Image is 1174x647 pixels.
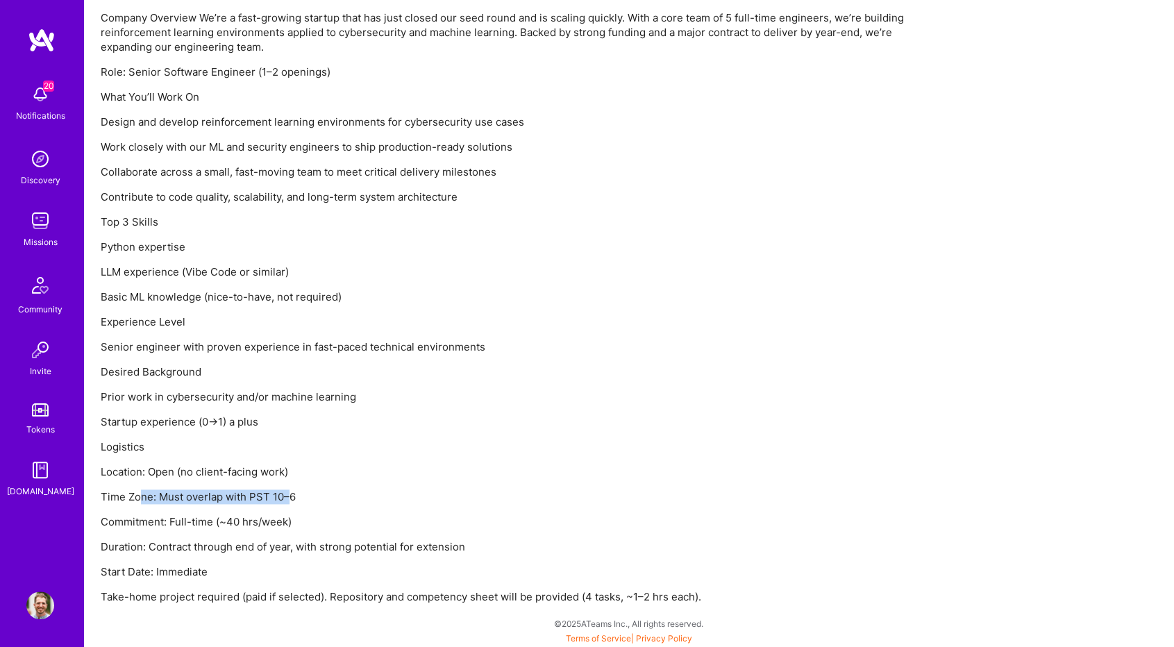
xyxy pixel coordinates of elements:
[26,422,55,437] div: Tokens
[26,81,54,108] img: bell
[101,489,934,504] p: Time Zone: Must overlap with PST 10–6
[101,314,934,329] p: Experience Level
[32,403,49,417] img: tokens
[101,165,934,179] p: Collaborate across a small, fast-moving team to meet critical delivery milestones
[101,439,934,454] p: Logistics
[101,364,934,379] p: Desired Background
[101,140,934,154] p: Work closely with our ML and security engineers to ship production-ready solutions
[101,240,934,254] p: Python expertise
[83,606,1174,641] div: © 2025 ATeams Inc., All rights reserved.
[24,269,57,302] img: Community
[26,336,54,364] img: Invite
[101,10,934,54] p: Company Overview We’re a fast-growing startup that has just closed our seed round and is scaling ...
[101,215,934,229] p: Top 3 Skills
[101,514,934,529] p: Commitment: Full-time (~40 hrs/week)
[30,364,51,378] div: Invite
[101,115,934,129] p: Design and develop reinforcement learning environments for cybersecurity use cases
[18,302,62,317] div: Community
[26,145,54,173] img: discovery
[101,264,934,279] p: LLM experience (Vibe Code or similar)
[566,633,631,644] a: Terms of Service
[101,414,934,429] p: Startup experience (0→1) a plus
[101,564,934,579] p: Start Date: Immediate
[101,289,934,304] p: Basic ML knowledge (nice-to-have, not required)
[43,81,54,92] span: 20
[24,235,58,249] div: Missions
[566,633,692,644] span: |
[101,339,934,354] p: Senior engineer with proven experience in fast-paced technical environments
[21,173,60,187] div: Discovery
[26,456,54,484] img: guide book
[101,65,934,79] p: Role: Senior Software Engineer (1–2 openings)
[101,90,934,104] p: What You’ll Work On
[101,389,934,404] p: Prior work in cybersecurity and/or machine learning
[26,207,54,235] img: teamwork
[28,28,56,53] img: logo
[101,190,934,204] p: Contribute to code quality, scalability, and long-term system architecture
[7,484,74,498] div: [DOMAIN_NAME]
[101,464,934,479] p: Location: Open (no client-facing work)
[636,633,692,644] a: Privacy Policy
[101,539,934,554] p: Duration: Contract through end of year, with strong potential for extension
[26,591,54,619] img: User Avatar
[23,591,58,619] a: User Avatar
[101,589,934,604] p: Take-home project required (paid if selected). Repository and competency sheet will be provided (...
[16,108,65,123] div: Notifications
